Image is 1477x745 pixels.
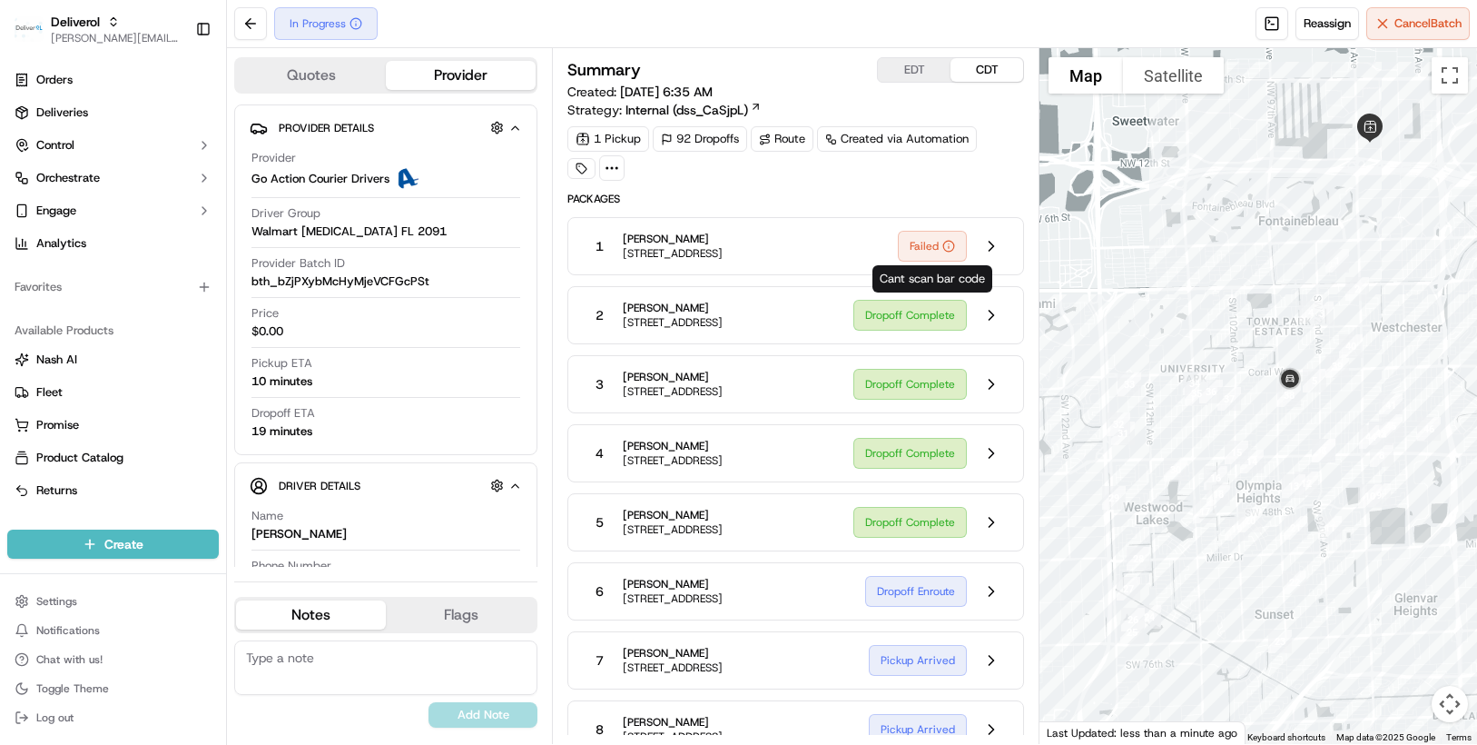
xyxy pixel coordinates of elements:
[161,331,198,345] span: [DATE]
[1318,347,1356,385] div: 39
[82,174,298,192] div: Start new chat
[1295,362,1334,400] div: 5
[251,526,347,542] div: [PERSON_NAME]
[7,196,219,225] button: Engage
[625,101,748,119] span: Internal (dss_CaSjpL)
[36,450,123,466] span: Product Catalog
[1199,475,1237,513] div: 18
[251,223,447,240] span: Walmart [MEDICAL_DATA] FL 2091
[596,651,604,670] span: 7
[7,131,219,160] button: Control
[1275,467,1313,505] div: 13
[751,126,813,152] a: Route
[1119,540,1157,578] div: 28
[7,229,219,258] a: Analytics
[7,647,219,672] button: Chat with us!
[623,315,723,330] span: [STREET_ADDRESS]
[1049,57,1123,94] button: Show street map
[251,150,296,166] span: Provider
[15,16,44,42] img: Deliverol
[251,423,312,440] div: 19 minutes
[623,591,723,606] span: [STREET_ADDRESS]
[1366,7,1470,40] button: CancelBatch
[950,58,1023,82] button: CDT
[623,384,723,399] span: [STREET_ADDRESS]
[36,384,63,401] span: Fleet
[623,730,723,744] span: [STREET_ADDRESS]
[11,399,146,432] a: 📗Knowledge Base
[1311,509,1349,547] div: 11
[36,72,73,88] span: Orders
[36,283,51,297] img: 1736555255976-a54dd68f-1ca7-489b-9aae-adbdc363a1c4
[1410,410,1448,448] div: 46
[623,301,723,315] span: [PERSON_NAME]
[623,577,723,591] span: [PERSON_NAME]
[1446,732,1472,742] a: Terms (opens in new tab)
[15,482,212,499] a: Returns
[36,652,103,667] span: Chat with us!
[7,65,219,94] a: Orders
[1109,570,1147,608] div: 27
[1261,622,1299,661] div: 23
[623,715,723,730] span: [PERSON_NAME]
[251,405,315,422] span: Dropoff ETA
[1287,464,1325,502] div: 12
[161,282,198,296] span: [DATE]
[151,331,157,345] span: •
[1295,7,1359,40] button: Reassign
[7,164,219,193] button: Orchestrate
[251,255,345,272] span: Provider Batch ID
[236,61,386,90] button: Quotes
[1130,598,1168,636] div: 24
[250,113,522,143] button: Provider Details
[274,7,378,40] div: In Progress
[279,479,360,493] span: Driver Details
[898,231,967,262] div: Failed
[279,121,374,135] span: Provider Details
[1044,720,1104,744] img: Google
[18,174,51,206] img: 1736555255976-a54dd68f-1ca7-489b-9aae-adbdc363a1c4
[1318,242,1356,280] div: 1
[7,273,219,302] div: Favorites
[623,453,723,468] span: [STREET_ADDRESS]
[153,408,168,422] div: 💻
[1210,380,1248,418] div: 37
[36,352,77,368] span: Nash AI
[1372,386,1410,424] div: 41
[15,417,212,433] a: Promise
[1305,432,1343,470] div: 7
[18,408,33,422] div: 📗
[36,623,100,638] span: Notifications
[1360,476,1398,514] div: 9
[36,332,51,346] img: 1736555255976-a54dd68f-1ca7-489b-9aae-adbdc363a1c4
[596,237,604,255] span: 1
[7,98,219,127] a: Deliveries
[7,7,188,51] button: DeliverolDeliverol[PERSON_NAME][EMAIL_ADDRESS][PERSON_NAME][DOMAIN_NAME]
[878,58,950,82] button: EDT
[104,535,143,553] span: Create
[817,126,977,152] div: Created via Automation
[625,101,762,119] a: Internal (dss_CaSjpL)
[623,232,723,246] span: [PERSON_NAME]
[7,530,219,559] button: Create
[18,264,47,293] img: Charles Folsom
[82,192,250,206] div: We're available if you need us!
[1039,721,1246,744] div: Last Updated: less than a minute ago
[56,282,147,296] span: [PERSON_NAME]
[386,601,536,630] button: Flags
[1394,15,1462,32] span: Cancel Batch
[15,450,212,466] a: Product Catalog
[1176,364,1214,402] div: 34
[251,273,429,290] span: bth_bZjPXybMcHyMjeVCFGcPSt
[251,508,283,524] span: Name
[7,345,219,374] button: Nash AI
[567,62,641,78] h3: Summary
[236,601,386,630] button: Notes
[1352,418,1390,456] div: 44
[1304,15,1351,32] span: Reassign
[1362,414,1400,452] div: 43
[596,513,604,531] span: 5
[47,117,327,136] input: Got a question? Start typing here...
[1196,459,1235,497] div: 16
